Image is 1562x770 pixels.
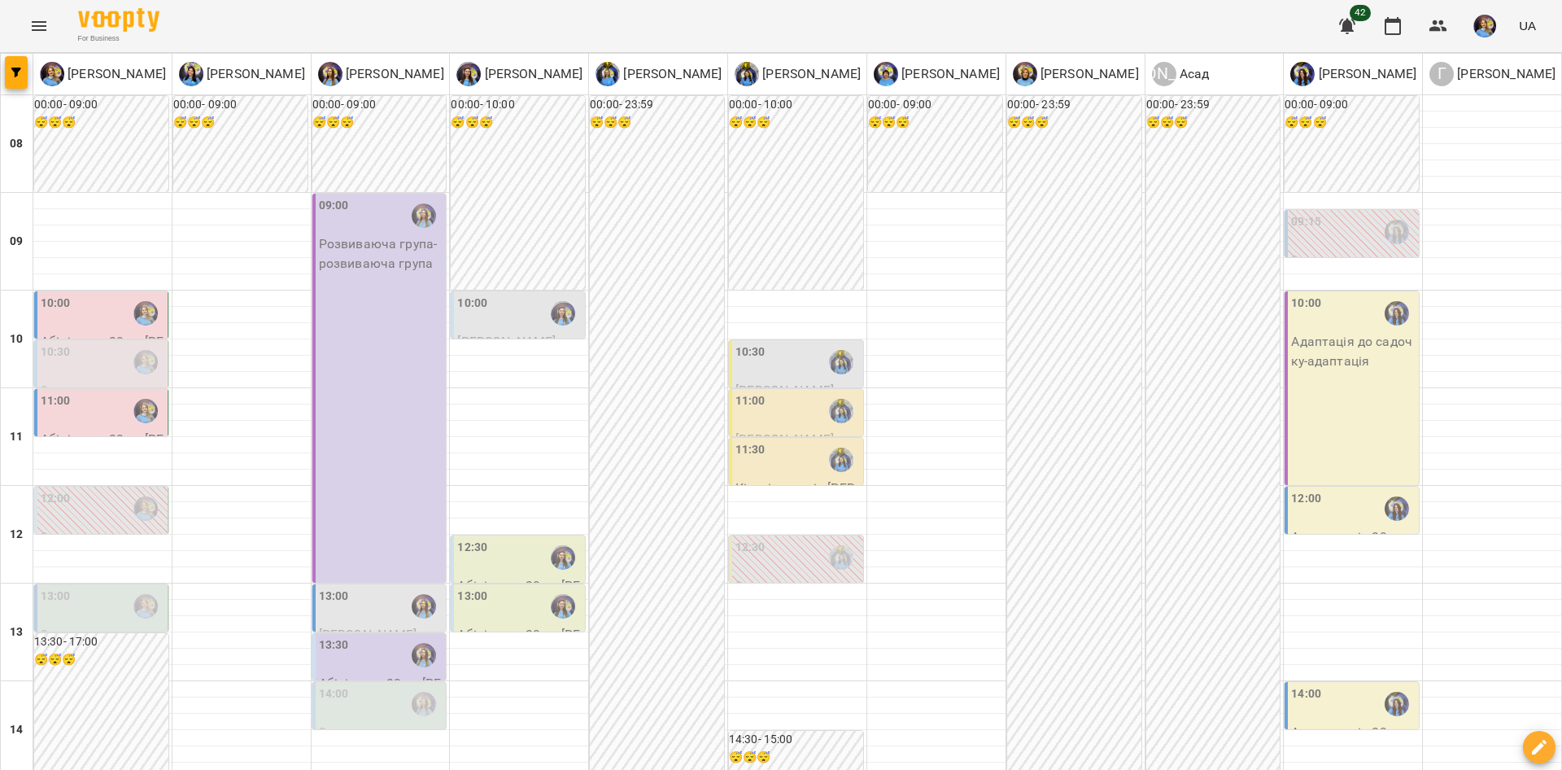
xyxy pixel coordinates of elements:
[735,539,766,557] label: 12:30
[319,627,417,642] span: [PERSON_NAME]
[34,633,168,651] h6: 13:30 - 17:00
[735,343,766,361] label: 10:30
[10,623,23,641] h6: 13
[457,588,487,606] label: 13:00
[829,399,853,423] img: Свириденко Аня
[1285,114,1419,132] h6: 😴😴😴
[10,330,23,348] h6: 10
[735,62,861,86] a: С [PERSON_NAME]
[596,62,722,86] a: Р [PERSON_NAME]
[1291,490,1321,508] label: 12:00
[829,448,853,472] div: Свириденко Аня
[34,96,168,114] h6: 00:00 - 09:00
[318,62,444,86] a: К [PERSON_NAME]
[735,431,834,447] span: [PERSON_NAME]
[179,62,203,86] img: Б
[78,33,159,44] span: For Business
[133,497,158,521] img: Позднякова Анастасія
[596,62,722,86] div: Ратушенко Альона
[457,295,487,313] label: 10:00
[319,685,349,703] label: 14:00
[1454,64,1555,84] p: [PERSON_NAME]
[451,114,585,132] h6: 😴😴😴
[1146,96,1281,114] h6: 00:00 - 23:59
[1291,295,1321,313] label: 10:00
[10,721,23,739] h6: 14
[312,114,447,132] h6: 😴😴😴
[620,64,722,84] p: [PERSON_NAME]
[1152,62,1176,86] div: [PERSON_NAME]
[1291,723,1416,761] p: Арт - терапія 30 хв - [PERSON_NAME]
[41,343,71,361] label: 10:30
[133,594,158,619] img: Позднякова Анастасія
[10,233,23,251] h6: 09
[34,114,168,132] h6: 😴😴😴
[735,576,860,596] p: 0
[729,749,863,767] h6: 😴😴😴
[1291,251,1416,270] p: 0
[590,114,724,132] h6: 😴😴😴
[1013,62,1037,86] img: Б
[319,637,349,654] label: 13:30
[64,64,166,84] p: [PERSON_NAME]
[41,527,164,547] p: 0
[133,301,158,326] img: Позднякова Анастасія
[41,430,164,468] p: Абілітолог 30 хв - [PERSON_NAME]
[1385,497,1409,521] div: Вахнован Діана
[41,392,71,410] label: 11:00
[133,350,158,374] img: Позднякова Анастасія
[1512,11,1542,41] button: UA
[1429,62,1555,86] div: Городецька Карина
[1473,15,1496,37] img: 6b085e1eb0905a9723a04dd44c3bb19c.jpg
[412,594,436,619] div: Казимирів Тетяна
[173,96,308,114] h6: 00:00 - 09:00
[41,332,164,370] p: Абілітолог 30 хв - [PERSON_NAME]
[898,64,1000,84] p: [PERSON_NAME]
[1385,220,1409,244] div: Вахнован Діана
[735,62,861,86] div: Свириденко Аня
[41,625,164,645] p: 0
[34,651,168,669] h6: 😴😴😴
[10,135,23,153] h6: 08
[868,96,1002,114] h6: 00:00 - 09:00
[40,62,64,86] img: П
[10,526,23,544] h6: 12
[133,399,158,423] img: Позднякова Анастасія
[551,301,575,326] div: Ігнатенко Оксана
[20,7,59,46] button: Menu
[874,62,1000,86] div: Чирва Юлія
[1285,96,1419,114] h6: 00:00 - 09:00
[412,643,436,667] img: Казимирів Тетяна
[735,479,860,517] p: Кінезіотерапія - [PERSON_NAME]
[1290,62,1416,86] div: Вахнован Діана
[41,490,71,508] label: 12:00
[1429,62,1555,86] a: Г [PERSON_NAME]
[10,428,23,446] h6: 11
[735,392,766,410] label: 11:00
[829,545,853,570] div: Свириденко Аня
[1315,64,1416,84] p: [PERSON_NAME]
[319,234,443,273] p: Розвиваюча група - розвиваюча група
[1291,213,1321,231] label: 09:15
[412,203,436,228] div: Казимирів Тетяна
[457,576,582,615] p: Абілітолог 30 хв - [PERSON_NAME]
[1290,62,1315,86] img: В
[1013,62,1139,86] a: Б [PERSON_NAME]
[759,64,861,84] p: [PERSON_NAME]
[451,96,585,114] h6: 00:00 - 10:00
[829,350,853,374] img: Свириденко Аня
[1385,692,1409,716] div: Вахнован Діана
[1519,17,1536,34] span: UA
[1350,5,1371,21] span: 42
[457,625,582,663] p: Абілітолог 30 хв - [PERSON_NAME]
[319,674,443,712] p: Абілітолог 30 хв - [PERSON_NAME]
[596,62,620,86] img: Р
[481,64,582,84] p: [PERSON_NAME]
[1290,62,1416,86] a: В [PERSON_NAME]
